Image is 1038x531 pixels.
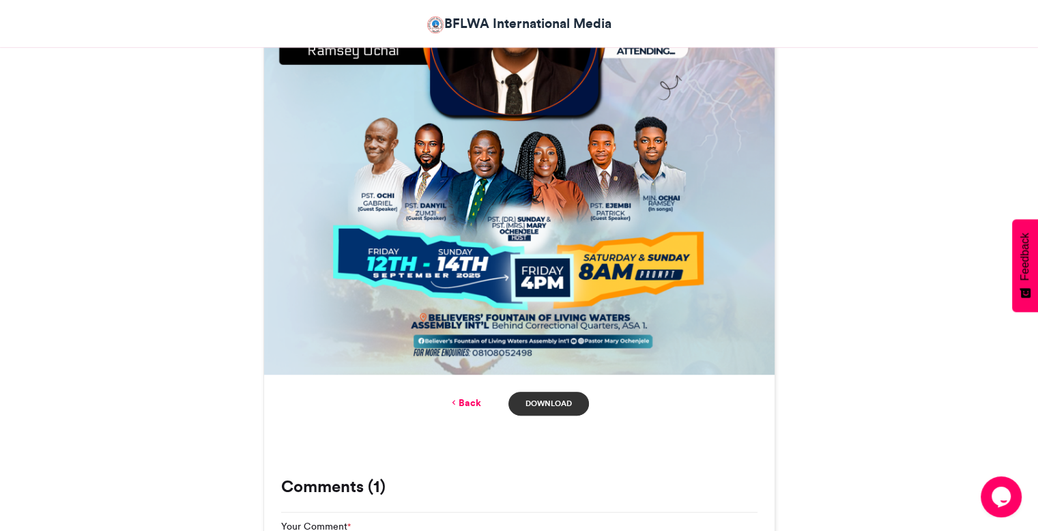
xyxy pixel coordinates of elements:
a: Back [449,396,481,410]
h3: Comments (1) [281,478,758,495]
a: BFLWA International Media [427,14,611,33]
iframe: chat widget [981,476,1024,517]
span: Feedback [1019,233,1031,281]
a: Download [508,392,588,416]
img: BFLWA International Media [427,16,444,33]
button: Feedback - Show survey [1012,219,1038,312]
